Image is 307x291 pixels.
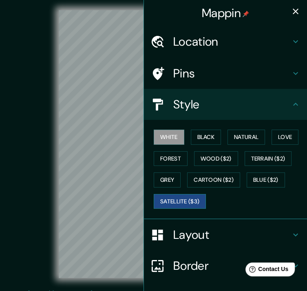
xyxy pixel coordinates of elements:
button: Grey [154,172,181,187]
h4: Style [173,97,291,112]
button: Forest [154,151,188,166]
button: Satellite ($3) [154,194,206,209]
button: Terrain ($2) [245,151,292,166]
div: Layout [144,219,307,250]
div: Pins [144,58,307,89]
button: White [154,130,184,145]
div: Border [144,250,307,281]
button: Wood ($2) [194,151,238,166]
h4: Mappin [202,6,249,20]
iframe: Help widget launcher [234,259,298,282]
img: pin-icon.png [243,11,249,17]
button: Natural [227,130,265,145]
button: Blue ($2) [247,172,285,187]
h4: Border [173,258,291,273]
button: Black [191,130,221,145]
h4: Pins [173,66,291,81]
div: Style [144,89,307,120]
h4: Location [173,34,291,49]
button: Cartoon ($2) [187,172,240,187]
canvas: Map [59,10,248,278]
h4: Layout [173,227,291,242]
div: Location [144,26,307,57]
button: Love [272,130,298,145]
